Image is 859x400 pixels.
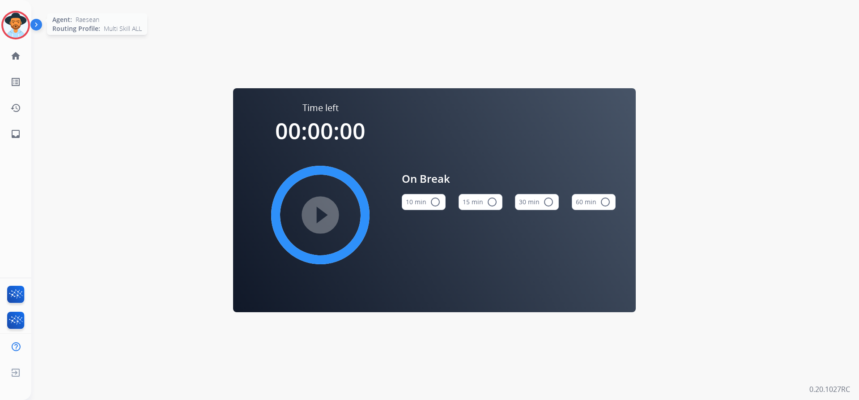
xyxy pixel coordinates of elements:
span: On Break [402,171,616,187]
mat-icon: radio_button_unchecked [487,197,498,207]
mat-icon: radio_button_unchecked [543,197,554,207]
mat-icon: radio_button_unchecked [600,197,611,207]
span: Time left [302,102,339,114]
button: 10 min [402,194,446,210]
mat-icon: list_alt [10,77,21,87]
mat-icon: radio_button_unchecked [430,197,441,207]
span: Agent: [52,15,72,24]
button: 30 min [515,194,559,210]
span: Routing Profile: [52,24,100,33]
img: avatar [3,13,28,38]
span: Raesean [76,15,99,24]
mat-icon: inbox [10,129,21,139]
mat-icon: history [10,103,21,113]
button: 60 min [572,194,616,210]
button: 15 min [459,194,502,210]
span: 00:00:00 [275,116,366,146]
mat-icon: home [10,51,21,61]
span: Multi Skill ALL [104,24,142,33]
p: 0.20.1027RC [809,384,850,395]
